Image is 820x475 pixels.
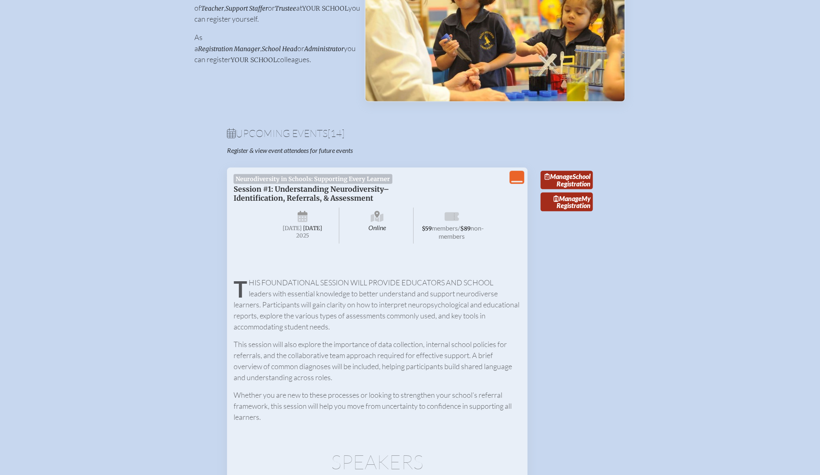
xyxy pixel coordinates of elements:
span: your school [302,4,348,12]
p: As a , or you can register colleagues. [194,32,352,65]
a: ManageMy Registration [541,193,593,211]
span: Support Staffer [225,4,268,12]
span: members [432,224,458,232]
span: $59 [422,225,432,232]
span: Trustee [275,4,296,12]
a: ManageSchool Registration [541,171,593,190]
span: Manage [545,173,573,180]
span: Session #1: Understanding Neurodiversity–Identification, Referrals, & Assessment [234,185,389,203]
span: $89 [460,225,470,232]
span: School Head [262,45,297,53]
span: your school [231,56,277,64]
span: Registration Manager [198,45,260,53]
p: Register & view event attendees for future events [227,146,443,155]
p: Whether you are new to these processes or looking to strengthen your school’s referral framework,... [234,390,521,423]
span: Administrator [304,45,344,53]
span: 2025 [273,233,332,239]
p: This foundational session will provide educators and school leaders with essential knowledge to b... [234,277,521,332]
h1: Upcoming Events [227,128,593,138]
span: [DATE] [303,225,322,232]
h1: Speakers [234,452,521,472]
span: / [458,224,460,232]
span: Teacher [201,4,224,12]
span: Neurodiversity in Schools: Supporting Every Learner [234,174,392,184]
span: Manage [554,195,582,202]
span: Online [341,208,414,244]
span: [14] [328,127,345,139]
span: non-members [439,224,484,240]
p: This session will also explore the importance of data collection, internal school policies for re... [234,339,521,383]
span: [DATE] [283,225,302,232]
